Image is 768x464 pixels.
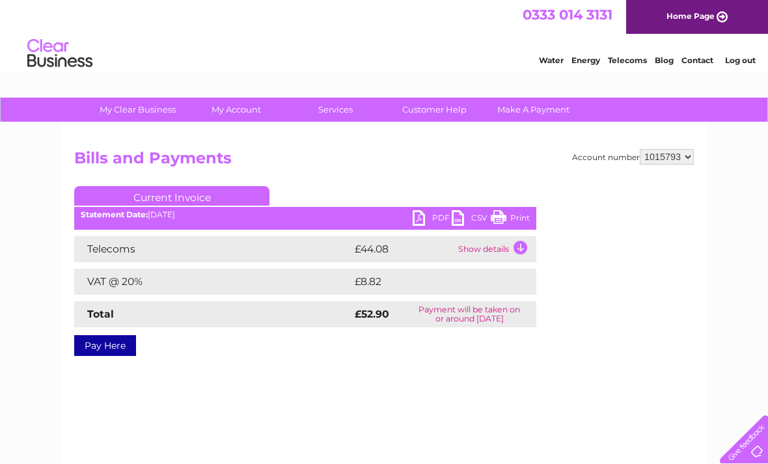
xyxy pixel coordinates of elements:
a: 0333 014 3131 [523,7,612,23]
img: logo.png [27,34,93,74]
h2: Bills and Payments [74,149,694,174]
a: Log out [725,55,756,65]
a: Telecoms [608,55,647,65]
a: Water [539,55,564,65]
a: Customer Help [381,98,488,122]
td: Payment will be taken on or around [DATE] [402,301,536,327]
a: Print [491,210,530,229]
a: Blog [655,55,674,65]
td: £44.08 [351,236,455,262]
a: Contact [681,55,713,65]
strong: Total [87,308,114,320]
strong: £52.90 [355,308,389,320]
a: PDF [413,210,452,229]
a: Services [282,98,389,122]
a: My Account [183,98,290,122]
b: Statement Date: [81,210,148,219]
td: Telecoms [74,236,351,262]
a: Pay Here [74,335,136,356]
div: Clear Business is a trading name of Verastar Limited (registered in [GEOGRAPHIC_DATA] No. 3667643... [77,7,693,63]
td: VAT @ 20% [74,269,351,295]
td: £8.82 [351,269,506,295]
div: [DATE] [74,210,536,219]
td: Show details [455,236,536,262]
a: CSV [452,210,491,229]
a: Current Invoice [74,186,269,206]
a: My Clear Business [84,98,191,122]
div: Account number [572,149,694,165]
a: Make A Payment [480,98,587,122]
a: Energy [571,55,600,65]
